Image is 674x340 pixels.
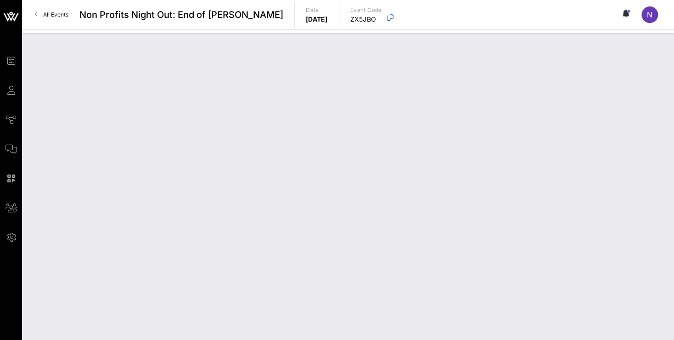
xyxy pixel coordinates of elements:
[43,11,68,18] span: All Events
[306,6,328,15] p: Date
[79,8,283,22] span: Non Profits Night Out: End of [PERSON_NAME]
[29,7,74,22] a: All Events
[350,6,382,15] p: Event Code
[306,15,328,24] p: [DATE]
[350,15,382,24] p: ZX5JBO
[641,6,658,23] div: N
[647,10,652,19] span: N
